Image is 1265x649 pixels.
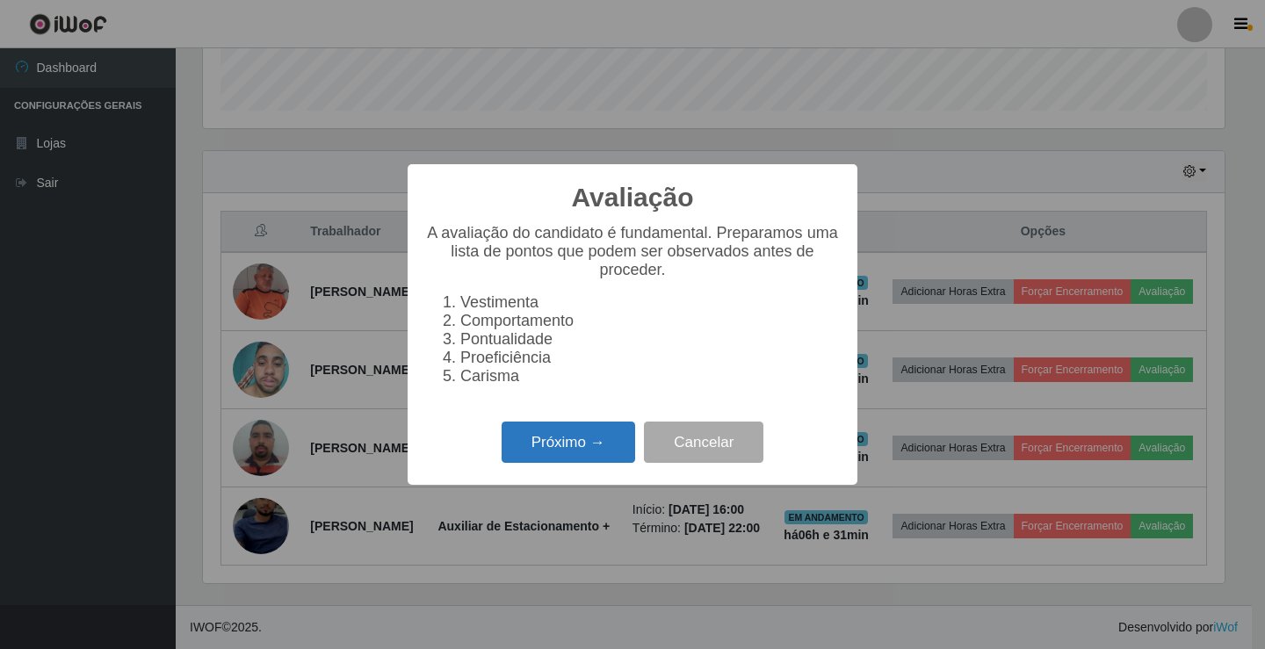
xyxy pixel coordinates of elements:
li: Proeficiência [460,349,840,367]
button: Cancelar [644,422,763,463]
h2: Avaliação [572,182,694,213]
li: Pontualidade [460,330,840,349]
li: Vestimenta [460,293,840,312]
button: Próximo → [502,422,635,463]
li: Comportamento [460,312,840,330]
li: Carisma [460,367,840,386]
p: A avaliação do candidato é fundamental. Preparamos uma lista de pontos que podem ser observados a... [425,224,840,279]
